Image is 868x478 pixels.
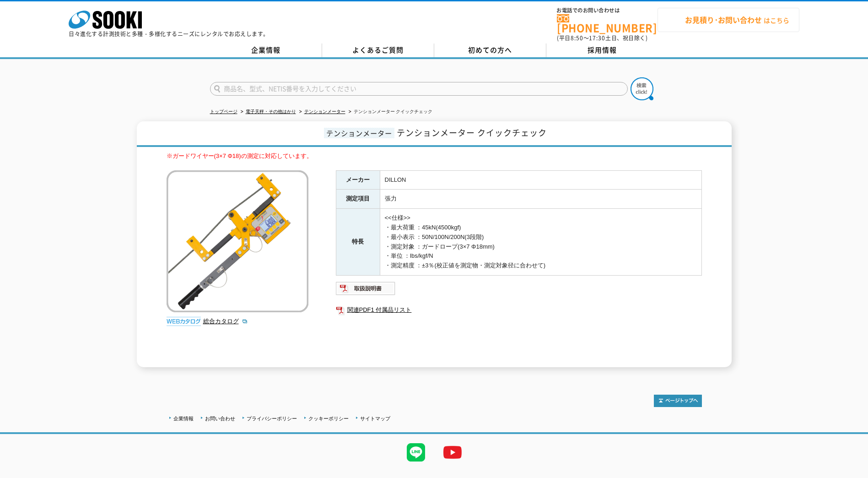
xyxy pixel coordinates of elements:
[336,190,380,209] th: 測定項目
[247,416,297,421] a: プライバシーポリシー
[658,8,799,32] a: お見積り･お問い合わせはこちら
[210,109,237,114] a: トップページ
[308,416,349,421] a: クッキーポリシー
[347,107,433,117] li: テンションメーター クイックチェック
[203,318,248,325] a: 総合カタログ
[167,317,201,326] img: webカタログ
[304,109,345,114] a: テンションメーター
[380,190,701,209] td: 張力
[557,34,647,42] span: (平日 ～ 土日、祝日除く)
[167,152,313,159] span: ※ガードワイヤー(3×7 Φ18)の測定に対応しています。
[434,434,471,471] img: YouTube
[654,395,702,407] img: トップページへ
[336,304,702,316] a: 関連PDF1 付属品リスト
[167,170,308,312] img: テンションメーター クイックチェック
[557,8,658,13] span: お電話でのお問い合わせは
[685,14,762,25] strong: お見積り･お問い合わせ
[468,45,512,55] span: 初めての方へ
[336,209,380,276] th: 特長
[434,43,546,57] a: 初めての方へ
[667,13,789,27] span: はこちら
[571,34,583,42] span: 8:50
[69,31,269,37] p: 日々進化する計測技術と多種・多様化するニーズにレンタルでお応えします。
[557,14,658,33] a: [PHONE_NUMBER]
[589,34,605,42] span: 17:30
[205,416,235,421] a: お問い合わせ
[336,281,396,296] img: 取扱説明書
[546,43,658,57] a: 採用情報
[246,109,296,114] a: 電子天秤・その他はかり
[360,416,390,421] a: サイトマップ
[322,43,434,57] a: よくあるご質問
[210,43,322,57] a: 企業情報
[397,126,547,139] span: テンションメーター クイックチェック
[380,170,701,190] td: DILLON
[210,82,628,96] input: 商品名、型式、NETIS番号を入力してください
[631,77,653,100] img: btn_search.png
[380,209,701,276] td: <<仕様>> ・最大荷重 ：45kN(4500kgf) ・最小表示 ：50N/100N/200N(3段階) ・測定対象 ：ガードロープ(3×7 Φ18mm) ・単位 ：lbs/kgf/N ・測定...
[398,434,434,471] img: LINE
[173,416,194,421] a: 企業情報
[336,170,380,190] th: メーカー
[336,287,396,294] a: 取扱説明書
[324,128,394,138] span: テンションメーター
